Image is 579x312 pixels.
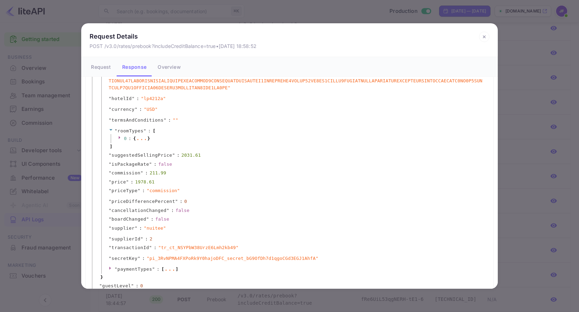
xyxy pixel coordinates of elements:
span: " [115,128,117,133]
span: " [109,179,111,184]
span: 0 [124,136,127,141]
div: 211.99 [150,170,166,176]
div: 1978.61 [135,179,154,186]
div: 0 [140,282,143,289]
span: " [149,162,152,167]
span: : [157,266,160,273]
span: boardChanged [111,216,146,223]
span: " [163,117,166,123]
span: " [152,266,155,272]
div: ... [136,136,148,140]
span: : [180,198,183,205]
span: guestLevel [102,282,131,289]
span: " [109,170,111,175]
span: : [151,216,154,223]
span: " [109,256,111,261]
span: [ [161,266,164,273]
span: " [149,245,152,250]
button: Overview [152,57,186,76]
span: " [109,162,111,167]
span: " tr_ct_NSYPbW38UrzE6Lmh2kb49 " [158,244,238,251]
span: : [142,187,145,194]
span: " [137,188,140,193]
span: supplierId [111,236,140,243]
span: [ [153,128,156,134]
span: " [175,199,178,204]
span: " [109,208,111,213]
span: " [126,179,129,184]
span: " USD " [144,106,158,113]
span: " [109,153,111,158]
span: " [131,283,134,288]
button: Request [85,57,117,76]
span: roomTypes [117,128,143,133]
span: " [137,256,140,261]
span: " [141,170,143,175]
span: } [99,274,103,281]
span: " [172,153,175,158]
span: { [133,135,136,142]
span: : [148,128,151,134]
span: " lp4212a " [141,95,166,102]
span: : [142,255,145,262]
span: priceType [111,187,137,194]
button: Response [117,57,152,76]
span: priceDifferencePercent [111,198,175,205]
span: ] [176,266,178,273]
span: " [109,188,111,193]
span: : [128,135,131,142]
div: false [158,161,172,168]
span: : [171,207,174,214]
div: 2031.61 [182,152,201,159]
span: cancellationChanged [111,207,166,214]
span: " [109,245,111,250]
span: : [154,161,157,168]
span: hotelId [111,95,132,102]
div: ... [164,267,176,270]
span: " [99,283,102,288]
span: termsAndConditions [111,117,163,124]
span: " [109,117,111,123]
span: } [148,135,150,142]
span: : [145,236,148,243]
span: : [136,95,139,102]
span: : [139,106,142,113]
span: " [132,96,135,101]
span: : [139,225,142,232]
span: " [109,96,111,101]
span: " [141,236,143,241]
span: " [135,225,137,231]
span: " [109,107,111,112]
span: secretKey [111,255,137,262]
span: " pi_3RvNPMA4FXPoRk9Y0hajoDFC_secret_bG9OfDh7d1qgoCGd3EGJ1AhfA " [147,255,319,262]
span: " [115,266,117,272]
span: : [177,152,180,159]
span: " [109,216,111,222]
span: " [146,216,149,222]
span: " [109,199,111,204]
span: : [131,179,133,186]
span: : [136,282,139,289]
span: " nuitee " [144,225,166,232]
div: 2 [150,236,152,243]
span: " [143,128,146,133]
div: 0 [184,198,187,205]
span: isPackageRate [111,161,149,168]
span: " commission " [147,187,180,194]
span: price [111,179,126,186]
span: : [154,244,157,251]
span: " [167,208,169,213]
div: false [156,216,169,223]
span: transactionId [111,244,149,251]
div: false [176,207,190,214]
span: paymentTypes [117,266,152,272]
span: : [168,117,171,124]
p: POST /v3.0/rates/prebook?includeCreditBalance=true • [DATE] 18:58:52 [90,42,257,50]
p: Request Details [90,32,257,41]
span: : [145,170,148,176]
span: suggestedSellingPrice [111,152,172,159]
span: ] [109,143,112,150]
span: " [135,107,137,112]
span: commission [111,170,140,176]
span: " " [173,117,178,124]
